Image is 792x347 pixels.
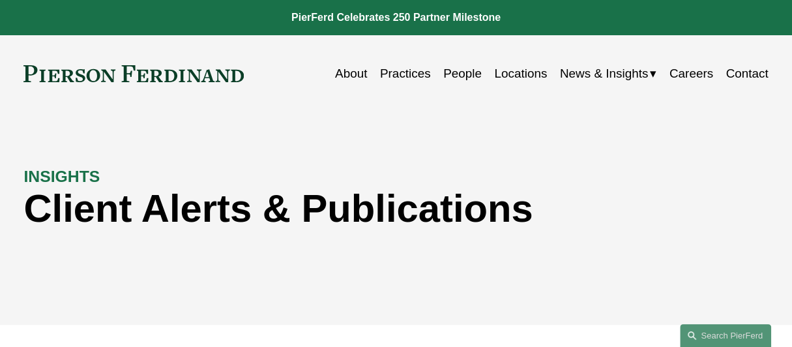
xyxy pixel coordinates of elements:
[560,61,657,86] a: folder dropdown
[23,187,582,231] h1: Client Alerts & Publications
[560,63,649,85] span: News & Insights
[726,61,768,86] a: Contact
[23,168,100,185] strong: INSIGHTS
[669,61,713,86] a: Careers
[494,61,547,86] a: Locations
[680,324,771,347] a: Search this site
[443,61,482,86] a: People
[380,61,431,86] a: Practices
[335,61,367,86] a: About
